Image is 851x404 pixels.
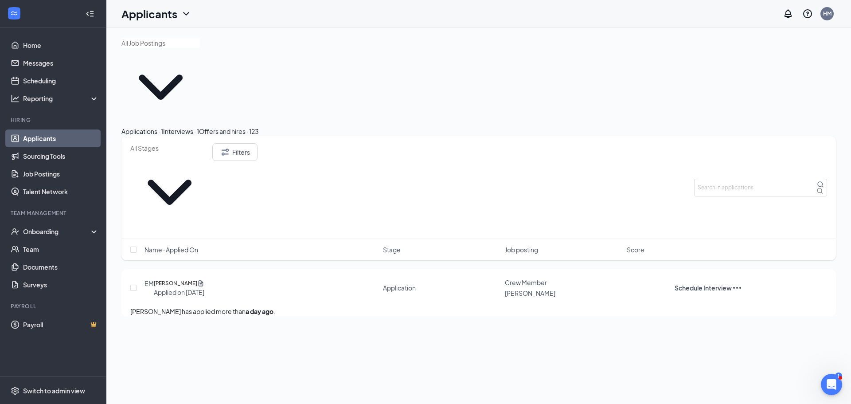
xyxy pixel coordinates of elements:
a: Team [23,240,99,258]
div: Applied on [DATE] [154,288,204,297]
a: PayrollCrown [23,316,99,333]
a: Applicants [23,129,99,147]
svg: QuestionInfo [802,8,813,19]
h5: [PERSON_NAME] [154,279,197,288]
span: Score [627,245,644,254]
span: [PERSON_NAME] [505,289,555,297]
iframe: Intercom live chat [821,374,842,395]
div: Team Management [11,209,97,217]
div: HM [823,10,831,17]
a: Documents [23,258,99,276]
div: Interviews · 1 [163,126,199,136]
svg: Notifications [783,8,793,19]
div: Reporting [23,94,99,103]
div: Application [383,283,416,292]
a: Sourcing Tools [23,147,99,165]
a: Talent Network [23,183,99,200]
input: Search in applications [694,179,827,196]
svg: MagnifyingGlass [817,181,824,188]
a: Job Postings [23,165,99,183]
svg: UserCheck [11,227,20,236]
svg: Filter [220,147,230,157]
div: Onboarding [23,227,91,236]
svg: Collapse [86,9,94,18]
svg: Analysis [11,94,20,103]
div: Offers and hires · 123 [199,126,259,136]
a: Home [23,36,99,54]
span: Stage [383,245,401,254]
svg: WorkstreamLogo [10,9,19,18]
div: Switch to admin view [23,386,85,395]
b: a day ago [246,307,273,315]
input: All Stages [130,143,209,153]
h1: Applicants [121,6,177,21]
button: Filter Filters [212,143,258,161]
span: Crew Member [505,278,547,286]
svg: ChevronDown [130,153,209,231]
svg: ChevronDown [121,48,200,126]
button: Schedule Interview [675,282,732,293]
a: Scheduling [23,72,99,90]
span: Name · Applied On [144,245,198,254]
svg: ChevronDown [181,8,191,19]
div: 1 [835,373,842,380]
svg: Settings [11,386,20,395]
div: Hiring [11,116,97,124]
span: Job posting [505,245,538,254]
div: Payroll [11,302,97,310]
p: [PERSON_NAME] has applied more than . [130,306,827,316]
svg: Document [197,279,204,288]
div: Applications · 1 [121,126,163,136]
div: EM [144,279,154,288]
a: Messages [23,54,99,72]
svg: Ellipses [732,282,742,293]
a: Surveys [23,276,99,294]
input: All Job Postings [121,38,200,48]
